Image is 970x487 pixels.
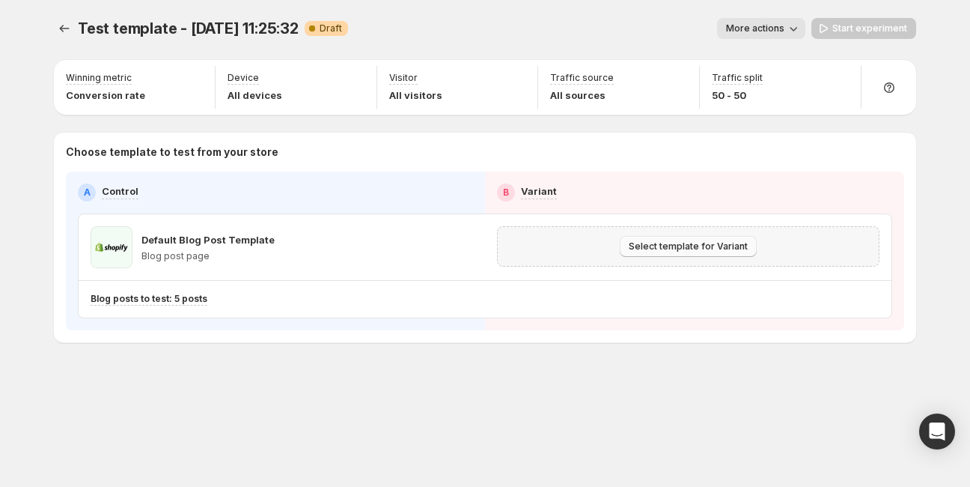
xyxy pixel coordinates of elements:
h2: A [84,187,91,199]
span: More actions [726,22,784,34]
p: All visitors [389,88,442,103]
p: Device [228,72,259,84]
p: Default Blog Post Template [141,232,275,247]
button: Experiments [54,18,75,39]
span: Select template for Variant [629,241,748,252]
p: Variant [521,184,557,199]
p: Traffic split [712,72,763,84]
p: 50 - 50 [712,88,763,103]
button: Select template for Variant [620,236,757,257]
span: Test template - [DATE] 11:25:32 [78,19,299,37]
p: Conversion rate [66,88,145,103]
p: Control [102,184,138,199]
p: All sources [550,88,614,103]
p: Winning metric [66,72,132,84]
p: Blog posts to test: 5 posts [91,293,207,305]
button: More actions [717,18,805,39]
p: Blog post page [141,250,275,262]
p: All devices [228,88,282,103]
span: Draft [320,22,342,34]
p: Choose template to test from your store [66,145,904,160]
div: Open Intercom Messenger [919,414,955,450]
img: Default Blog Post Template [91,226,132,268]
h2: B [503,187,509,199]
p: Visitor [389,72,418,84]
p: Traffic source [550,72,614,84]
